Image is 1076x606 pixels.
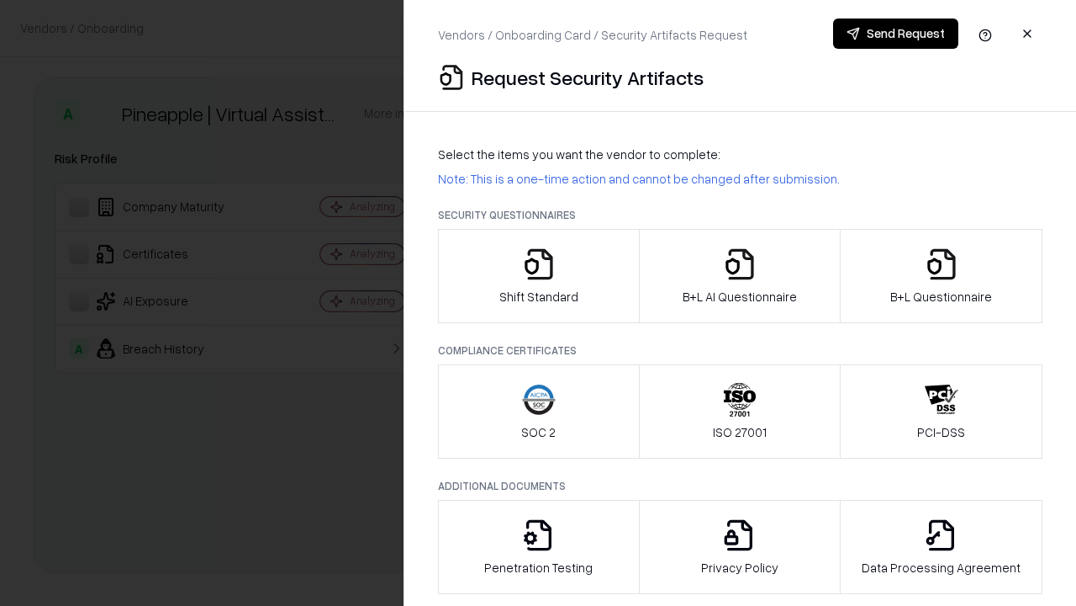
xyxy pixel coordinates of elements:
button: Data Processing Agreement [840,500,1042,594]
p: SOC 2 [521,423,556,441]
button: Privacy Policy [639,500,841,594]
p: B+L AI Questionnaire [683,288,797,306]
button: ISO 27001 [639,364,841,459]
p: Select the items you want the vendor to complete: [438,146,1042,163]
p: PCI-DSS [917,423,965,441]
p: Shift Standard [499,288,578,306]
p: Compliance Certificates [438,343,1042,358]
p: Security Questionnaires [438,208,1042,222]
p: Data Processing Agreement [862,559,1021,577]
button: SOC 2 [438,364,640,459]
p: ISO 27001 [713,423,767,441]
button: Penetration Testing [438,500,640,594]
button: B+L Questionnaire [840,229,1042,323]
button: PCI-DSS [840,364,1042,459]
p: Privacy Policy [701,559,778,577]
p: Vendors / Onboarding Card / Security Artifacts Request [438,26,747,44]
p: Penetration Testing [484,559,593,577]
p: Note: This is a one-time action and cannot be changed after submission. [438,170,1042,188]
button: Send Request [833,19,958,49]
button: B+L AI Questionnaire [639,229,841,323]
p: B+L Questionnaire [890,288,992,306]
p: Additional Documents [438,479,1042,493]
p: Request Security Artifacts [472,64,704,91]
button: Shift Standard [438,229,640,323]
